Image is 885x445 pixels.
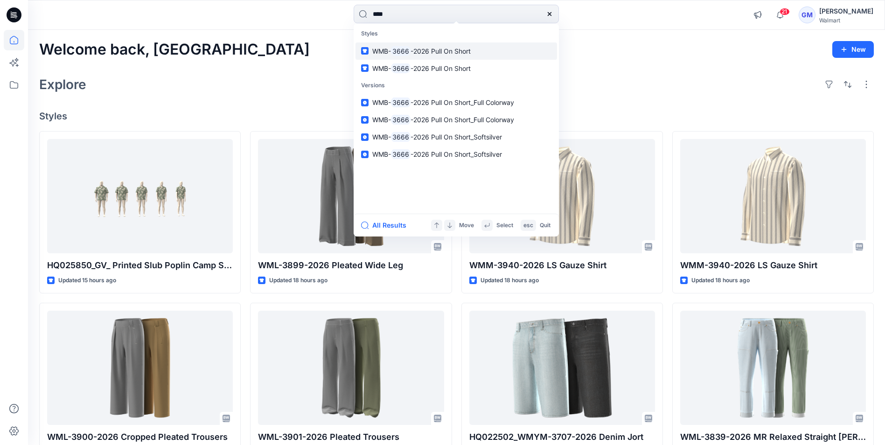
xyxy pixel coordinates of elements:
span: 21 [780,8,790,15]
span: WMB- [372,116,391,124]
div: GM [799,7,815,23]
p: WML-3900-2026 Cropped Pleated Trousers [47,431,233,444]
a: WMB-3666-2026 Pull On Short_Softsilver [355,128,557,146]
span: -2026 Pull On Short_Softsilver [411,133,502,141]
mark: 3666 [391,114,411,125]
p: HQ022502_WMYM-3707-2026 Denim Jort [469,431,655,444]
a: WMB-3666-2026 Pull On Short [355,42,557,60]
a: WML-3900-2026 Cropped Pleated Trousers [47,311,233,425]
p: WML-3839-2026 MR Relaxed Straight [PERSON_NAME] [680,431,866,444]
mark: 3666 [391,132,411,142]
p: WMM-3940-2026 LS Gauze Shirt [680,259,866,272]
a: WML-3901-2026 Pleated Trousers [258,311,444,425]
a: HQ022502_WMYM-3707-2026 Denim Jort [469,311,655,425]
mark: 3666 [391,97,411,108]
a: WML-3899-2026 Pleated Wide Leg [258,139,444,253]
span: WMB- [372,133,391,141]
span: -2026 Pull On Short [411,64,471,72]
a: WMM-3940-2026 LS Gauze Shirt [469,139,655,253]
p: WMM-3940-2026 LS Gauze Shirt [469,259,655,272]
div: [PERSON_NAME] [819,6,873,17]
mark: 3666 [391,46,411,56]
h2: Welcome back, [GEOGRAPHIC_DATA] [39,41,310,58]
a: WML-3839-2026 MR Relaxed Straight Carpenter [680,311,866,425]
span: -2026 Pull On Short_Softsilver [411,150,502,158]
a: WMB-3666-2026 Pull On Short_Full Colorway [355,111,557,128]
p: WML-3901-2026 Pleated Trousers [258,431,444,444]
a: WMB-3666-2026 Pull On Short_Softsilver [355,146,557,163]
a: WMB-3666-2026 Pull On Short_Full Colorway [355,94,557,111]
p: Styles [355,25,557,42]
p: Updated 15 hours ago [58,276,116,285]
span: -2026 Pull On Short_Full Colorway [411,116,514,124]
a: WMB-3666-2026 Pull On Short [355,60,557,77]
div: Walmart [819,17,873,24]
p: Updated 18 hours ago [481,276,539,285]
p: Versions [355,77,557,94]
span: WMB- [372,98,391,106]
button: All Results [361,220,412,231]
p: Quit [540,221,551,230]
span: WMB- [372,47,391,55]
mark: 3666 [391,149,411,160]
p: Updated 18 hours ago [691,276,750,285]
a: HQ025850_GV_ Printed Slub Poplin Camp Shirt [47,139,233,253]
p: Updated 18 hours ago [269,276,328,285]
p: esc [523,221,533,230]
p: HQ025850_GV_ Printed Slub Poplin Camp Shirt [47,259,233,272]
p: Select [496,221,513,230]
mark: 3666 [391,63,411,74]
a: WMM-3940-2026 LS Gauze Shirt [680,139,866,253]
span: WMB- [372,64,391,72]
h4: Styles [39,111,874,122]
span: WMB- [372,150,391,158]
span: -2026 Pull On Short [411,47,471,55]
p: WML-3899-2026 Pleated Wide Leg [258,259,444,272]
p: Move [459,221,474,230]
h2: Explore [39,77,86,92]
span: -2026 Pull On Short_Full Colorway [411,98,514,106]
button: New [832,41,874,58]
